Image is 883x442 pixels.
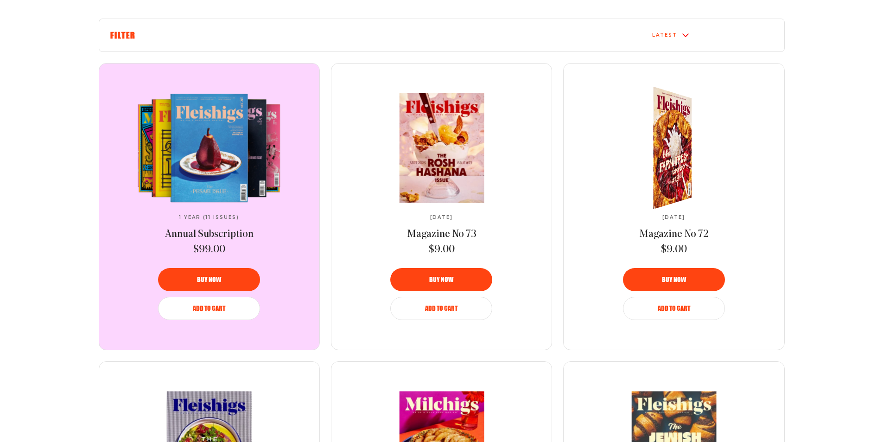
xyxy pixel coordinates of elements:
[632,80,703,215] img: Magazine No 72
[179,215,239,220] span: 1 Year (11 Issues)
[407,228,476,242] a: Magazine No 73
[661,243,687,257] span: $9.00
[158,268,260,291] button: Buy now
[429,276,453,283] span: Buy now
[623,297,725,320] button: Add to Cart
[110,30,545,40] h6: Filter
[633,80,703,215] img: Magazine No 72
[364,93,519,203] a: Magazine No 73Magazine No 73
[639,228,709,242] a: Magazine No 72
[658,305,690,312] span: Add to Cart
[193,305,225,312] span: Add to Cart
[132,93,286,203] a: Annual SubscriptionAnnual Subscription
[407,229,476,240] span: Magazine No 73
[623,268,725,291] button: Buy now
[165,229,254,240] span: Annual Subscription
[639,229,709,240] span: Magazine No 72
[165,228,254,242] a: Annual Subscription
[364,93,519,203] img: Magazine No 73
[132,93,286,203] img: Annual Subscription
[197,276,221,283] span: Buy now
[652,32,677,38] div: Latest
[390,297,492,320] button: Add to Cart
[425,305,457,312] span: Add to Cart
[597,93,751,203] a: Magazine No 72Magazine No 72
[429,243,455,257] span: $9.00
[158,297,260,320] button: Add to Cart
[662,215,685,220] span: [DATE]
[390,268,492,291] button: Buy now
[430,215,453,220] span: [DATE]
[662,276,686,283] span: Buy now
[193,243,225,257] span: $99.00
